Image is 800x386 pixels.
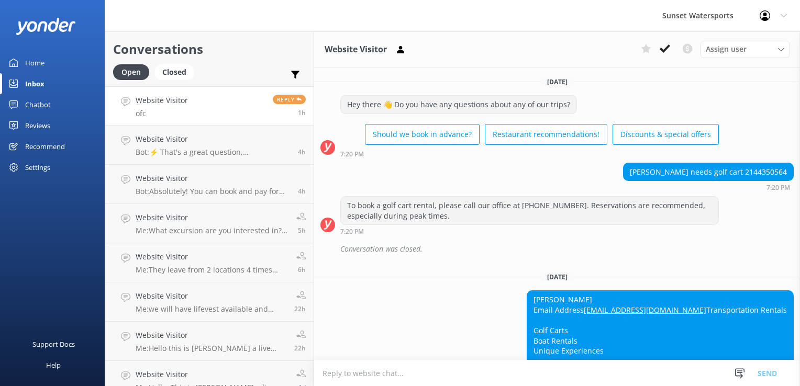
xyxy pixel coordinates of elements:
[105,243,314,282] a: Website VisitorMe:They leave from 2 locations 4 times perr day. When are you coming to [GEOGRAPHI...
[341,96,576,113] div: Hey there 👋 Do you have any questions about any of our trips?
[706,43,747,55] span: Assign user
[136,369,288,380] h4: Website Visitor
[298,187,306,196] span: Sep 20 2025 09:48am (UTC -05:00) America/Cancun
[105,165,314,204] a: Website VisitorBot:Absolutely! You can book and pay for your sister-in-law and her friend to go o...
[105,126,314,165] a: Website VisitorBot:⚡ That's a great question, unfortunately I do not know the answer. I'm going t...
[340,228,719,235] div: Jun 25 2025 06:20pm (UTC -05:00) America/Cancun
[105,86,314,126] a: Website VisitorofcReply1h
[25,73,45,94] div: Inbox
[154,64,194,80] div: Closed
[25,157,50,178] div: Settings
[105,282,314,322] a: Website VisitorMe:we will have lifevest available and professional crew on board22h
[136,95,188,106] h4: Website Visitor
[136,133,290,145] h4: Website Visitor
[298,108,306,117] span: Sep 20 2025 01:19pm (UTC -05:00) America/Cancun
[136,226,288,235] p: Me: What excursion are you interested in? I am live and in [GEOGRAPHIC_DATA] now!
[340,151,364,157] strong: 7:20 PM
[365,124,480,145] button: Should we book in advance?
[105,322,314,361] a: Website VisitorMe:Hello this is [PERSON_NAME] a live agent from [GEOGRAPHIC_DATA], the Sunset Sip...
[340,240,794,258] div: Conversation was closed.
[701,41,790,58] div: Assign User
[325,43,387,56] h3: Website Visitor
[294,344,306,353] span: Sep 19 2025 03:58pm (UTC -05:00) America/Cancun
[113,64,149,80] div: Open
[623,184,794,191] div: Jun 25 2025 06:20pm (UTC -05:00) America/Cancun
[136,109,188,118] p: ofc
[154,66,199,77] a: Closed
[485,124,607,145] button: Restaurant recommendations!
[541,273,574,281] span: [DATE]
[584,305,706,315] a: [EMAIL_ADDRESS][DOMAIN_NAME]
[136,265,288,275] p: Me: They leave from 2 locations 4 times perr day. When are you coming to [GEOGRAPHIC_DATA]?
[105,204,314,243] a: Website VisitorMe:What excursion are you interested in? I am live and in [GEOGRAPHIC_DATA] now!5h
[16,18,76,35] img: yonder-white-logo.png
[298,147,306,156] span: Sep 20 2025 10:21am (UTC -05:00) America/Cancun
[340,150,719,157] div: Jun 25 2025 06:20pm (UTC -05:00) America/Cancun
[298,226,306,235] span: Sep 20 2025 09:25am (UTC -05:00) America/Cancun
[136,344,286,353] p: Me: Hello this is [PERSON_NAME] a live agent from [GEOGRAPHIC_DATA], the Sunset Sip and Sail depa...
[541,77,574,86] span: [DATE]
[340,229,364,235] strong: 7:20 PM
[136,251,288,263] h4: Website Visitor
[624,163,793,181] div: [PERSON_NAME] needs golf cart 2144350564
[25,136,65,157] div: Recommend
[320,240,794,258] div: 2025-06-25T23:55:40.009
[113,39,306,59] h2: Conversations
[136,147,290,157] p: Bot: ⚡ That's a great question, unfortunately I do not know the answer. I'm going to reach out to...
[341,197,718,224] div: To book a golf cart rental, please call our office at [PHONE_NUMBER]. Reservations are recommende...
[136,173,290,184] h4: Website Visitor
[136,304,286,314] p: Me: we will have lifevest available and professional crew on board
[273,95,306,104] span: Reply
[113,66,154,77] a: Open
[766,185,790,191] strong: 7:20 PM
[32,334,75,355] div: Support Docs
[294,304,306,313] span: Sep 19 2025 04:07pm (UTC -05:00) America/Cancun
[25,52,45,73] div: Home
[136,330,286,341] h4: Website Visitor
[25,115,50,136] div: Reviews
[298,265,306,274] span: Sep 20 2025 07:58am (UTC -05:00) America/Cancun
[25,94,51,115] div: Chatbot
[136,212,288,223] h4: Website Visitor
[136,187,290,196] p: Bot: Absolutely! You can book and pay for your sister-in-law and her friend to go on the cruise e...
[46,355,61,376] div: Help
[613,124,719,145] button: Discounts & special offers
[136,290,286,302] h4: Website Visitor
